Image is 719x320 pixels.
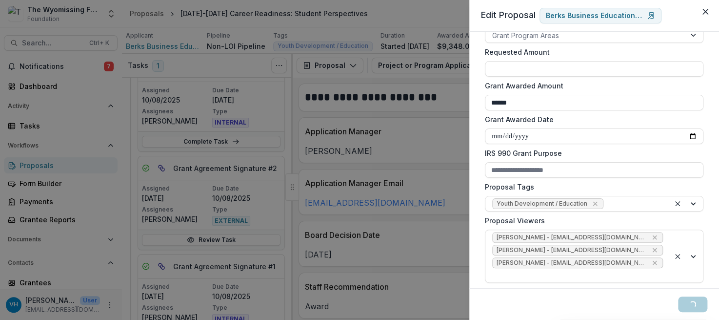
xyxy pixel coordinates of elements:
span: [PERSON_NAME] - [EMAIL_ADDRESS][DOMAIN_NAME] [497,259,647,266]
span: Edit Proposal [481,10,536,20]
label: Grant Awarded Date [485,114,698,125]
label: Proposal Viewers [485,215,698,226]
label: Proposal Tags [485,182,698,192]
span: [PERSON_NAME] - [EMAIL_ADDRESS][DOMAIN_NAME] [497,247,647,254]
div: Clear selected options [672,251,683,262]
p: Berks Business Education Coalition [546,12,643,20]
label: Grant End [596,287,698,297]
a: Berks Business Education Coalition [539,8,661,23]
div: Remove Kricket Yetter - kyetter@wyofound.org [650,245,659,255]
label: Grant Start [485,287,586,297]
div: Clear selected options [672,198,683,210]
span: [PERSON_NAME] - [EMAIL_ADDRESS][DOMAIN_NAME] [497,234,647,241]
div: Remove Valeri Harteg - vharteg@wyofound.org [650,258,659,268]
label: Requested Amount [485,47,698,57]
button: Close [698,4,713,20]
div: Remove Pat Giles - pgiles@wyofound.org [650,233,659,242]
span: Youth Development / Education [497,200,587,207]
div: Remove Youth Development / Education [590,199,600,209]
label: IRS 990 Grant Purpose [485,148,698,158]
label: Grant Awarded Amount [485,81,698,91]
